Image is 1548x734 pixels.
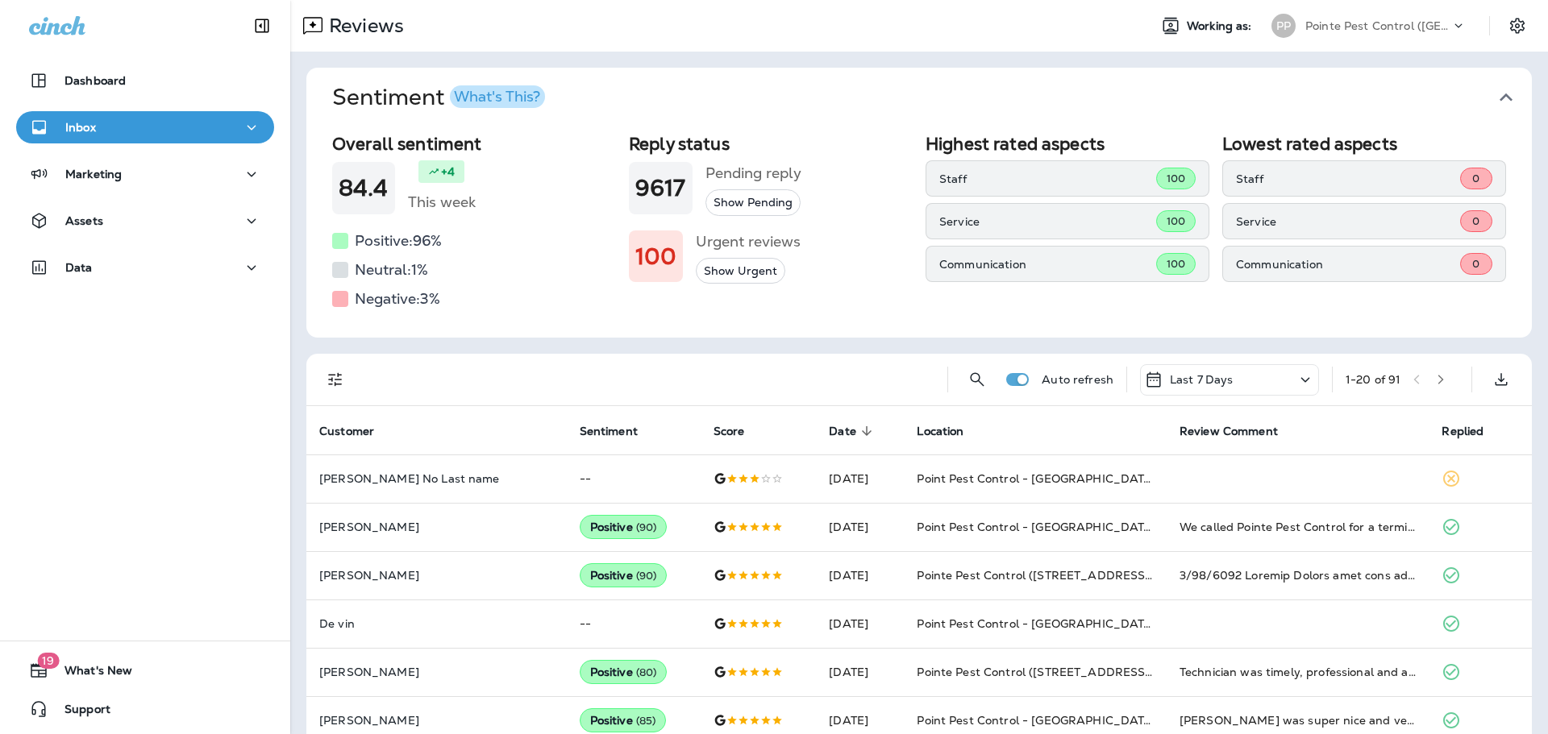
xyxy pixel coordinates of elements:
[1180,567,1417,583] div: 7/31/2023 Richard Thomas took care of our outside mosquito, tick & flea service today. Like all t...
[939,258,1156,271] p: Communication
[580,515,668,539] div: Positive
[1170,373,1234,386] p: Last 7 Days
[1167,172,1185,185] span: 100
[705,189,801,216] button: Show Pending
[1180,664,1417,680] div: Technician was timely, professional and answered all my questions so I could understand.
[319,472,554,485] p: [PERSON_NAME] No Last name
[917,424,984,438] span: Location
[48,664,132,683] span: What's New
[319,714,554,727] p: [PERSON_NAME]
[917,471,1256,486] span: Point Pest Control - [GEOGRAPHIC_DATA][PERSON_NAME]
[636,714,656,728] span: ( 85 )
[580,563,668,587] div: Positive
[567,599,701,648] td: --
[355,286,440,312] h5: Negative: 3 %
[65,214,103,227] p: Assets
[816,648,904,696] td: [DATE]
[1472,172,1479,185] span: 0
[441,164,455,180] p: +4
[939,215,1156,228] p: Service
[355,257,428,283] h5: Neutral: 1 %
[1442,425,1483,438] span: Replied
[829,425,856,438] span: Date
[322,14,404,38] p: Reviews
[714,424,766,438] span: Score
[816,551,904,599] td: [DATE]
[939,172,1156,185] p: Staff
[816,454,904,503] td: [DATE]
[319,68,1545,127] button: SentimentWhat's This?
[1167,257,1185,271] span: 100
[65,261,93,274] p: Data
[355,228,442,254] h5: Positive: 96 %
[1180,425,1278,438] span: Review Comment
[16,654,274,686] button: 19What's New
[696,229,801,255] h5: Urgent reviews
[239,10,285,42] button: Collapse Sidebar
[1187,19,1255,33] span: Working as:
[917,425,963,438] span: Location
[319,617,554,630] p: De vin
[1472,257,1479,271] span: 0
[1180,712,1417,728] div: Tom was super nice and very knowledgeable. Found an issue we were concerned about. Now we can res...
[1271,14,1296,38] div: PP
[1346,373,1400,386] div: 1 - 20 of 91
[319,520,554,533] p: [PERSON_NAME]
[917,665,1256,679] span: Pointe Pest Control ([STREET_ADDRESS][PERSON_NAME] )
[1236,258,1460,271] p: Communication
[1485,363,1517,396] button: Export as CSV
[961,363,993,396] button: Search Reviews
[580,425,638,438] span: Sentiment
[319,424,395,438] span: Customer
[580,660,668,684] div: Positive
[48,703,110,722] span: Support
[567,454,701,503] td: --
[306,127,1532,338] div: SentimentWhat's This?
[1236,215,1460,228] p: Service
[332,134,616,154] h2: Overall sentiment
[705,160,801,186] h5: Pending reply
[64,74,126,87] p: Dashboard
[829,424,877,438] span: Date
[450,85,545,108] button: What's This?
[1236,172,1460,185] p: Staff
[1305,19,1450,32] p: Pointe Pest Control ([GEOGRAPHIC_DATA])
[319,425,374,438] span: Customer
[1442,424,1504,438] span: Replied
[926,134,1209,154] h2: Highest rated aspects
[408,189,476,215] h5: This week
[332,84,545,111] h1: Sentiment
[1042,373,1113,386] p: Auto refresh
[16,693,274,725] button: Support
[629,134,913,154] h2: Reply status
[16,251,274,284] button: Data
[319,569,554,582] p: [PERSON_NAME]
[636,520,657,534] span: ( 90 )
[635,175,686,201] h1: 9617
[1222,134,1506,154] h2: Lowest rated aspects
[917,520,1156,534] span: Point Pest Control - [GEOGRAPHIC_DATA]
[816,599,904,648] td: [DATE]
[1503,11,1532,40] button: Settings
[16,158,274,190] button: Marketing
[636,666,657,679] span: ( 80 )
[816,503,904,551] td: [DATE]
[636,569,657,583] span: ( 90 )
[37,653,59,669] span: 19
[16,64,274,97] button: Dashboard
[454,89,540,104] div: What's This?
[1180,519,1417,535] div: We called Pointe Pest Control for a termite inspection and they came out right away. Aaron was so...
[714,425,745,438] span: Score
[16,111,274,143] button: Inbox
[580,708,667,732] div: Positive
[65,121,96,134] p: Inbox
[65,168,122,180] p: Marketing
[339,175,389,201] h1: 84.4
[1167,214,1185,228] span: 100
[1472,214,1479,228] span: 0
[1180,424,1299,438] span: Review Comment
[696,258,785,284] button: Show Urgent
[319,666,554,678] p: [PERSON_NAME]
[319,363,352,396] button: Filters
[917,713,1156,728] span: Point Pest Control - [GEOGRAPHIC_DATA]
